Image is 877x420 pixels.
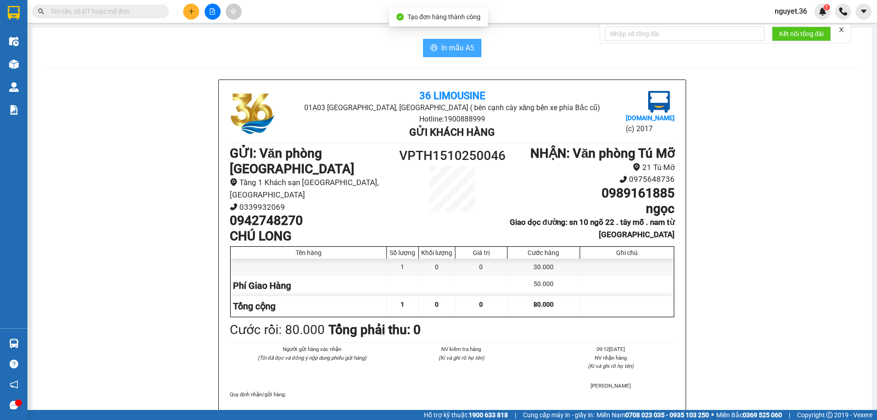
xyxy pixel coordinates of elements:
[230,91,275,137] img: logo.jpg
[534,301,554,308] span: 80.000
[435,301,438,308] span: 0
[547,382,675,390] li: [PERSON_NAME]
[10,360,18,368] span: question-circle
[258,355,366,361] i: (Tôi đã đọc và đồng ý nộp dung phiếu gửi hàng)
[397,345,525,353] li: NV kiểm tra hàng
[230,8,237,15] span: aim
[328,322,421,337] b: Tổng phải thu: 0
[9,339,19,348] img: warehouse-icon
[510,218,675,239] b: Giao dọc đường: sn 10 ngõ 22 . tây mỗ . nam từ [GEOGRAPHIC_DATA]
[819,7,827,16] img: icon-new-feature
[230,229,396,244] h1: CHÚ LONG
[401,301,404,308] span: 1
[387,259,419,275] div: 1
[248,345,375,353] li: Người gửi hàng xác nhận
[458,249,505,256] div: Giá trị
[856,4,872,20] button: caret-down
[547,345,675,353] li: 09:12[DATE]
[772,27,831,41] button: Kết nối tổng đài
[423,39,481,57] button: printerIn mẫu A5
[209,8,216,15] span: file-add
[588,363,634,369] i: (Kí và ghi rõ họ tên)
[407,13,481,21] span: Tạo đơn hàng thành công
[230,201,396,213] li: 0339932069
[711,413,714,417] span: ⚪️
[424,410,508,420] span: Hỗ trợ kỹ thuật:
[510,249,577,256] div: Cước hàng
[626,114,675,122] b: [DOMAIN_NAME]
[619,175,627,183] span: phone
[51,22,207,57] li: 01A03 [GEOGRAPHIC_DATA], [GEOGRAPHIC_DATA] ( bên cạnh cây xăng bến xe phía Bắc cũ)
[205,4,221,20] button: file-add
[455,259,507,275] div: 0
[508,186,675,201] h1: 0989161885
[826,412,833,418] span: copyright
[233,249,384,256] div: Tên hàng
[9,59,19,69] img: warehouse-icon
[419,259,455,275] div: 0
[582,249,671,256] div: Ghi chú
[9,105,19,115] img: solution-icon
[441,42,474,53] span: In mẫu A5
[230,146,354,176] b: GỬI : Văn phòng [GEOGRAPHIC_DATA]
[824,4,830,11] sup: 1
[183,4,199,20] button: plus
[396,146,508,166] h1: VPTH1510250046
[396,13,404,21] span: check-circle
[825,4,828,11] span: 1
[231,276,387,296] div: Phí Giao Hàng
[8,6,20,20] img: logo-vxr
[716,410,782,420] span: Miền Bắc
[507,276,580,296] div: 50.000
[409,127,495,138] b: Gửi khách hàng
[743,411,782,419] strong: 0369 525 060
[10,380,18,389] span: notification
[838,27,845,33] span: close
[469,411,508,419] strong: 1900 633 818
[233,301,275,312] span: Tổng cộng
[50,6,158,16] input: Tìm tên, số ĐT hoặc mã đơn
[9,82,19,92] img: warehouse-icon
[479,301,483,308] span: 0
[230,320,325,340] div: Cước rồi : 80.000
[430,44,438,53] span: printer
[530,146,675,161] b: NHẬN : Văn phòng Tú Mỡ
[839,7,847,16] img: phone-icon
[230,213,396,229] h1: 0942748270
[96,11,162,22] b: 36 Limousine
[547,354,675,362] li: NV nhận hàng
[304,113,600,125] li: Hotline: 1900888999
[419,90,485,101] b: 36 Limousine
[438,355,484,361] i: (Kí và ghi rõ họ tên)
[633,163,640,171] span: environment
[304,102,600,113] li: 01A03 [GEOGRAPHIC_DATA], [GEOGRAPHIC_DATA] ( bên cạnh cây xăng bến xe phía Bắc cũ)
[625,411,709,419] strong: 0708 023 035 - 0935 103 250
[508,161,675,174] li: 21 Tú Mỡ
[421,249,453,256] div: Khối lượng
[626,123,675,134] li: (c) 2017
[860,7,868,16] span: caret-down
[648,91,670,113] img: logo.jpg
[767,5,814,17] span: nguyet.36
[9,37,19,46] img: warehouse-icon
[779,29,824,39] span: Kết nối tổng đài
[508,173,675,186] li: 0975648736
[507,259,580,275] div: 30.000
[226,4,242,20] button: aim
[508,201,675,217] h1: ngọc
[230,178,238,186] span: environment
[38,8,44,15] span: search
[789,410,790,420] span: |
[51,57,207,68] li: Hotline: 1900888999
[10,401,18,409] span: message
[230,176,396,201] li: Tầng 1 Khách sạn [GEOGRAPHIC_DATA], [GEOGRAPHIC_DATA]
[188,8,195,15] span: plus
[523,410,594,420] span: Cung cấp máy in - giấy in:
[230,203,238,211] span: phone
[389,249,416,256] div: Số lượng
[515,410,516,420] span: |
[11,11,57,57] img: logo.jpg
[597,410,709,420] span: Miền Nam
[605,27,765,41] input: Nhập số tổng đài
[230,390,675,399] div: Quy định nhận/gửi hàng :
